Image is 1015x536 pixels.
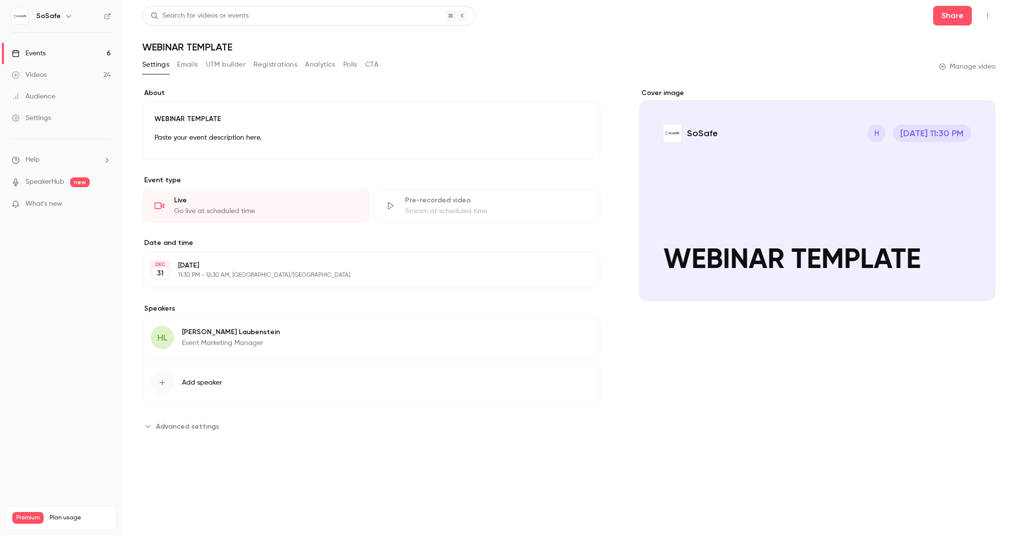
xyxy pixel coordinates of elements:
[178,271,548,279] p: 11:30 PM - 12:30 AM, [GEOGRAPHIC_DATA]/[GEOGRAPHIC_DATA]
[933,6,972,25] button: Share
[142,418,600,434] section: Advanced settings
[142,363,600,403] button: Add speaker
[405,206,588,216] div: Stream at scheduled time
[142,189,369,222] div: LiveGo live at scheduled time
[254,57,297,73] button: Registrations
[12,512,44,524] span: Premium
[142,175,600,185] p: Event type
[178,261,548,270] p: [DATE]
[99,200,111,209] iframe: Noticeable Trigger
[157,268,164,278] p: 31
[12,92,55,101] div: Audience
[154,114,588,124] p: WEBINAR TEMPLATE
[12,49,46,58] div: Events
[142,57,169,73] button: Settings
[305,57,335,73] button: Analytics
[25,199,62,209] span: What's new
[177,57,198,73] button: Emails
[142,88,600,98] label: About
[152,261,169,268] div: DEC
[343,57,357,73] button: Polls
[174,206,357,216] div: Go live at scheduled time
[639,88,995,98] label: Cover image
[182,327,280,337] p: [PERSON_NAME] Laubenstein
[70,177,90,187] span: new
[25,177,64,187] a: SpeakerHub
[157,331,168,344] span: HL
[156,421,219,432] span: Advanced settings
[142,317,600,359] div: HL[PERSON_NAME] LaubensteinEvent Marketing Manager
[939,62,995,72] a: Manage video
[174,195,357,205] div: Live
[154,132,588,144] p: Paste your event description here.
[182,378,222,388] span: Add speaker
[405,195,588,205] div: Pre-recorded video
[365,57,379,73] button: CTA
[12,155,111,165] li: help-dropdown-opener
[182,338,280,348] p: Event Marketing Manager
[142,238,600,248] label: Date and time
[142,418,225,434] button: Advanced settings
[36,11,61,21] h6: SoSafe
[12,113,51,123] div: Settings
[50,514,110,522] span: Plan usage
[373,189,600,222] div: Pre-recorded videoStream at scheduled time
[151,11,249,21] div: Search for videos or events
[25,155,40,165] span: Help
[12,8,28,24] img: SoSafe
[206,57,246,73] button: UTM builder
[142,304,600,314] label: Speakers
[12,70,47,80] div: Videos
[142,41,995,53] h1: WEBINAR TEMPLATE
[639,88,995,301] section: Cover image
